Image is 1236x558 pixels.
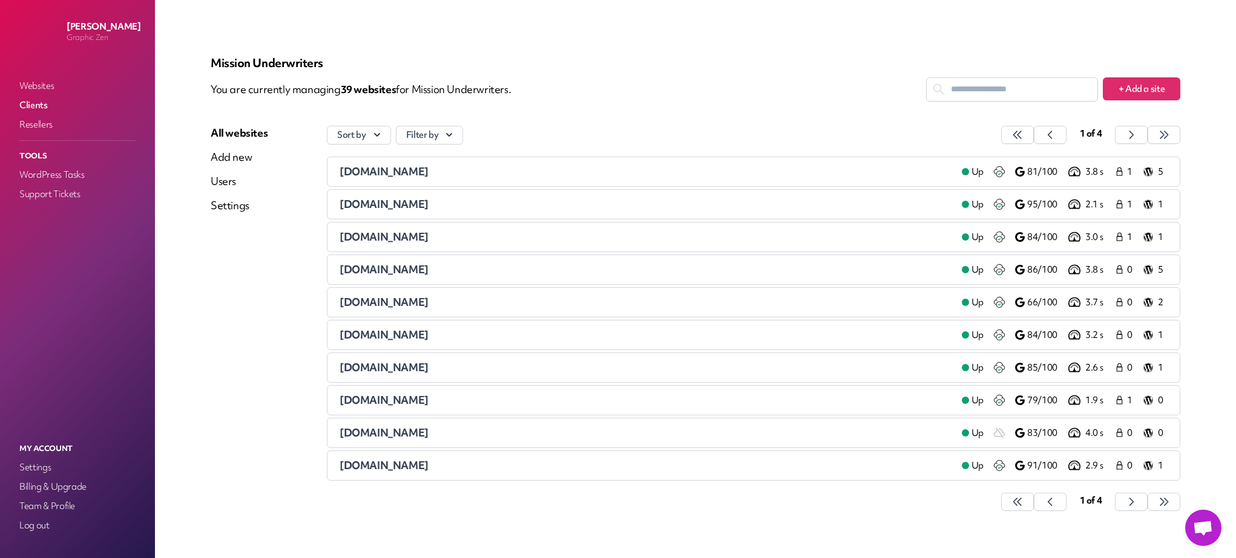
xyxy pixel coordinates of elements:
p: 3.8 s [1085,166,1114,178]
p: 1 [1158,231,1168,244]
a: 0 [1114,426,1139,440]
a: Up [952,197,993,212]
a: 0 [1114,328,1139,342]
a: 79/100 1.9 s [1015,393,1114,407]
button: Sort by [327,126,391,144]
p: 5 [1158,166,1168,178]
span: Up [971,459,984,472]
span: [DOMAIN_NAME] [340,295,429,309]
p: 2.6 s [1085,362,1114,374]
a: 1 [1143,197,1168,212]
a: 1 [1114,164,1139,179]
a: [DOMAIN_NAME] [340,426,952,440]
a: 83/100 4.0 s [1015,426,1114,440]
p: 91/100 [1027,459,1066,472]
p: 2 [1158,296,1168,309]
a: Billing & Upgrade [17,478,138,495]
a: [DOMAIN_NAME] [340,393,952,407]
span: [DOMAIN_NAME] [340,164,429,178]
a: Clients [17,97,138,114]
span: [DOMAIN_NAME] [340,230,429,244]
span: [DOMAIN_NAME] [340,262,429,276]
span: s [392,82,396,96]
a: 84/100 3.2 s [1015,328,1114,342]
a: [DOMAIN_NAME] [340,197,952,212]
a: Websites [17,77,138,94]
p: 1 [1158,459,1168,472]
span: Up [971,166,984,178]
a: Team & Profile [17,498,138,514]
span: [DOMAIN_NAME] [340,197,429,211]
span: 1 [1127,231,1136,244]
a: 0 [1114,262,1139,277]
a: Up [952,262,993,277]
a: Up [952,426,993,440]
p: 79/100 [1027,394,1066,407]
p: 5 [1158,264,1168,276]
a: 1 [1143,360,1168,375]
span: 0 [1127,427,1136,440]
span: 0 [1127,362,1136,374]
span: 1 of 4 [1080,495,1102,507]
p: 84/100 [1027,329,1066,342]
a: 5 [1143,164,1168,179]
span: Up [971,362,984,374]
div: Add new [211,150,268,164]
span: 1 [1127,198,1136,211]
a: Up [952,393,993,407]
a: [DOMAIN_NAME] [340,295,952,310]
span: Up [971,264,984,276]
p: 66/100 [1027,296,1066,309]
a: 1 [1143,328,1168,342]
a: Support Tickets [17,186,138,203]
a: Settings [17,459,138,476]
p: 1.9 s [1085,394,1114,407]
p: 81/100 [1027,166,1066,178]
span: 1 of 4 [1080,128,1102,140]
a: Up [952,458,993,473]
a: 0 [1143,393,1168,407]
span: 1 [1127,394,1136,407]
a: 1 [1114,393,1139,407]
a: 2 [1143,295,1168,310]
p: 84/100 [1027,231,1066,244]
a: 0 [1114,360,1139,375]
a: 1 [1143,458,1168,473]
a: 0 [1143,426,1168,440]
div: All websites [211,126,268,140]
span: 0 [1127,329,1136,342]
span: Up [971,329,984,342]
a: 91/100 2.9 s [1015,458,1114,473]
p: Graphic Zen [67,33,140,42]
span: [DOMAIN_NAME] [340,458,429,472]
p: 2.9 s [1085,459,1114,472]
a: 85/100 2.6 s [1015,360,1114,375]
a: [DOMAIN_NAME] [340,164,952,179]
p: 3.2 s [1085,329,1114,342]
span: 0 [1127,459,1136,472]
span: 39 website [341,82,396,96]
p: 1 [1158,198,1168,211]
a: 1 [1143,230,1168,244]
p: Tools [17,148,138,164]
button: Filter by [396,126,464,144]
div: Users [211,174,268,189]
span: 1 [1127,166,1136,178]
span: Up [971,231,984,244]
a: 0 [1114,458,1139,473]
p: [PERSON_NAME] [67,21,140,33]
p: 95/100 [1027,198,1066,211]
span: Up [971,394,984,407]
a: 5 [1143,262,1168,277]
span: [DOMAIN_NAME] [340,328,429,342]
span: [DOMAIN_NAME] [340,360,429,374]
button: + Add a site [1103,77,1180,100]
a: [DOMAIN_NAME] [340,458,952,473]
a: WordPress Tasks [17,166,138,183]
a: Up [952,164,993,179]
p: You are currently managing for Mission Underwriters. [211,77,926,102]
div: Settings [211,198,268,213]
